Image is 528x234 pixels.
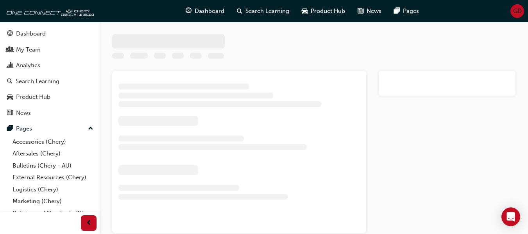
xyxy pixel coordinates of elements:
[3,106,97,120] a: News
[237,6,242,16] span: search-icon
[179,3,231,19] a: guage-iconDashboard
[3,90,97,104] a: Product Hub
[3,74,97,89] a: Search Learning
[88,124,93,134] span: up-icon
[195,7,224,16] span: Dashboard
[3,25,97,121] button: DashboardMy TeamAnalyticsSearch LearningProduct HubNews
[367,7,381,16] span: News
[302,6,308,16] span: car-icon
[351,3,388,19] a: news-iconNews
[208,54,224,60] span: Learning resource code
[16,61,40,70] div: Analytics
[7,30,13,38] span: guage-icon
[16,29,46,38] div: Dashboard
[7,62,13,69] span: chart-icon
[510,4,524,18] button: GD
[16,77,59,86] div: Search Learning
[513,7,522,16] span: GD
[3,43,97,57] a: My Team
[9,207,97,228] a: Policies and Standards (Chery -AU)
[16,124,32,133] div: Pages
[186,6,192,16] span: guage-icon
[295,3,351,19] a: car-iconProduct Hub
[3,121,97,136] button: Pages
[501,207,520,226] div: Open Intercom Messenger
[3,58,97,73] a: Analytics
[245,7,289,16] span: Search Learning
[16,45,41,54] div: My Team
[403,7,419,16] span: Pages
[9,184,97,196] a: Logistics (Chery)
[9,160,97,172] a: Bulletins (Chery - AU)
[388,3,425,19] a: pages-iconPages
[7,46,13,54] span: people-icon
[394,6,400,16] span: pages-icon
[86,218,92,228] span: prev-icon
[358,6,363,16] span: news-icon
[4,3,94,19] img: oneconnect
[3,27,97,41] a: Dashboard
[16,109,31,118] div: News
[7,125,13,132] span: pages-icon
[9,136,97,148] a: Accessories (Chery)
[9,148,97,160] a: Aftersales (Chery)
[7,78,13,85] span: search-icon
[7,110,13,117] span: news-icon
[231,3,295,19] a: search-iconSearch Learning
[7,94,13,101] span: car-icon
[9,171,97,184] a: External Resources (Chery)
[9,195,97,207] a: Marketing (Chery)
[311,7,345,16] span: Product Hub
[16,93,50,102] div: Product Hub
